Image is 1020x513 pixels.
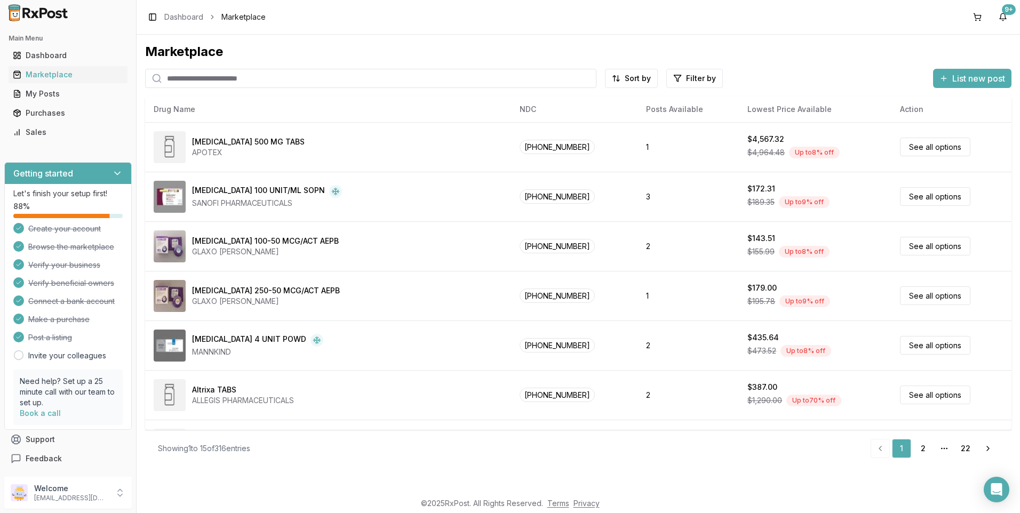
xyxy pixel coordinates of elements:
[520,388,595,402] span: [PHONE_NUMBER]
[739,97,891,122] th: Lowest Price Available
[145,97,511,122] th: Drug Name
[164,12,266,22] nav: breadcrumb
[520,140,595,154] span: [PHONE_NUMBER]
[9,46,127,65] a: Dashboard
[192,285,340,296] div: [MEDICAL_DATA] 250-50 MCG/ACT AEPB
[164,12,203,22] a: Dashboard
[900,286,970,305] a: See all options
[192,185,325,198] div: [MEDICAL_DATA] 100 UNIT/ML SOPN
[747,332,779,343] div: $435.64
[900,237,970,255] a: See all options
[26,453,62,464] span: Feedback
[547,499,569,508] a: Terms
[28,260,100,270] span: Verify your business
[11,484,28,501] img: User avatar
[158,443,250,454] div: Showing 1 to 15 of 316 entries
[13,201,30,212] span: 88 %
[28,242,114,252] span: Browse the marketplace
[637,420,739,469] td: 26
[747,395,782,406] span: $1,290.00
[28,296,115,307] span: Connect a bank account
[747,246,775,257] span: $155.99
[9,84,127,103] a: My Posts
[154,379,186,411] img: Altrixa TABS
[625,73,651,84] span: Sort by
[900,138,970,156] a: See all options
[9,103,127,123] a: Purchases
[4,124,132,141] button: Sales
[520,189,595,204] span: [PHONE_NUMBER]
[747,382,777,392] div: $387.00
[192,147,305,158] div: APOTEX
[4,47,132,64] button: Dashboard
[666,69,723,88] button: Filter by
[637,221,739,271] td: 2
[192,137,305,147] div: [MEDICAL_DATA] 500 MG TABS
[13,108,123,118] div: Purchases
[192,296,340,307] div: GLAXO [PERSON_NAME]
[956,439,975,458] a: 22
[747,197,775,207] span: $189.35
[747,134,784,145] div: $4,567.32
[900,386,970,404] a: See all options
[192,395,294,406] div: ALLEGIS PHARMACEUTICALS
[13,69,123,80] div: Marketplace
[13,50,123,61] div: Dashboard
[1002,4,1016,15] div: 9+
[637,172,739,221] td: 3
[913,439,933,458] a: 2
[779,196,830,208] div: Up to 9 % off
[9,34,127,43] h2: Main Menu
[13,127,123,138] div: Sales
[789,147,840,158] div: Up to 8 % off
[779,246,830,258] div: Up to 8 % off
[747,183,775,194] div: $172.31
[747,233,775,244] div: $143.51
[747,296,775,307] span: $195.78
[20,408,61,418] a: Book a call
[192,334,306,347] div: [MEDICAL_DATA] 4 UNIT POWD
[13,188,123,199] p: Let's finish your setup first!
[34,483,108,494] p: Welcome
[9,123,127,142] a: Sales
[13,167,73,180] h3: Getting started
[747,346,776,356] span: $473.52
[154,330,186,362] img: Afrezza 4 UNIT POWD
[192,198,342,209] div: SANOFI PHARMACEUTICALS
[933,69,1011,88] button: List new post
[637,320,739,370] td: 2
[994,9,1011,26] button: 9+
[28,278,114,288] span: Verify beneficial owners
[892,439,911,458] a: 1
[192,246,339,257] div: GLAXO [PERSON_NAME]
[154,280,186,312] img: Advair Diskus 250-50 MCG/ACT AEPB
[13,89,123,99] div: My Posts
[154,429,186,461] img: Amcinonide 0.1 % CREA
[28,314,90,325] span: Make a purchase
[871,439,999,458] nav: pagination
[984,477,1009,502] div: Open Intercom Messenger
[192,347,323,357] div: MANNKIND
[637,122,739,172] td: 1
[637,271,739,320] td: 1
[637,370,739,420] td: 2
[154,131,186,163] img: Abiraterone Acetate 500 MG TABS
[520,239,595,253] span: [PHONE_NUMBER]
[154,181,186,213] img: Admelog SoloStar 100 UNIT/ML SOPN
[933,74,1011,85] a: List new post
[747,283,777,293] div: $179.00
[4,449,132,468] button: Feedback
[192,384,236,395] div: Altrixa TABS
[520,288,595,303] span: [PHONE_NUMBER]
[28,350,106,361] a: Invite your colleagues
[4,430,132,449] button: Support
[637,97,739,122] th: Posts Available
[780,345,831,357] div: Up to 8 % off
[145,43,1011,60] div: Marketplace
[952,72,1005,85] span: List new post
[520,338,595,352] span: [PHONE_NUMBER]
[605,69,658,88] button: Sort by
[4,105,132,122] button: Purchases
[686,73,716,84] span: Filter by
[786,395,841,406] div: Up to 70 % off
